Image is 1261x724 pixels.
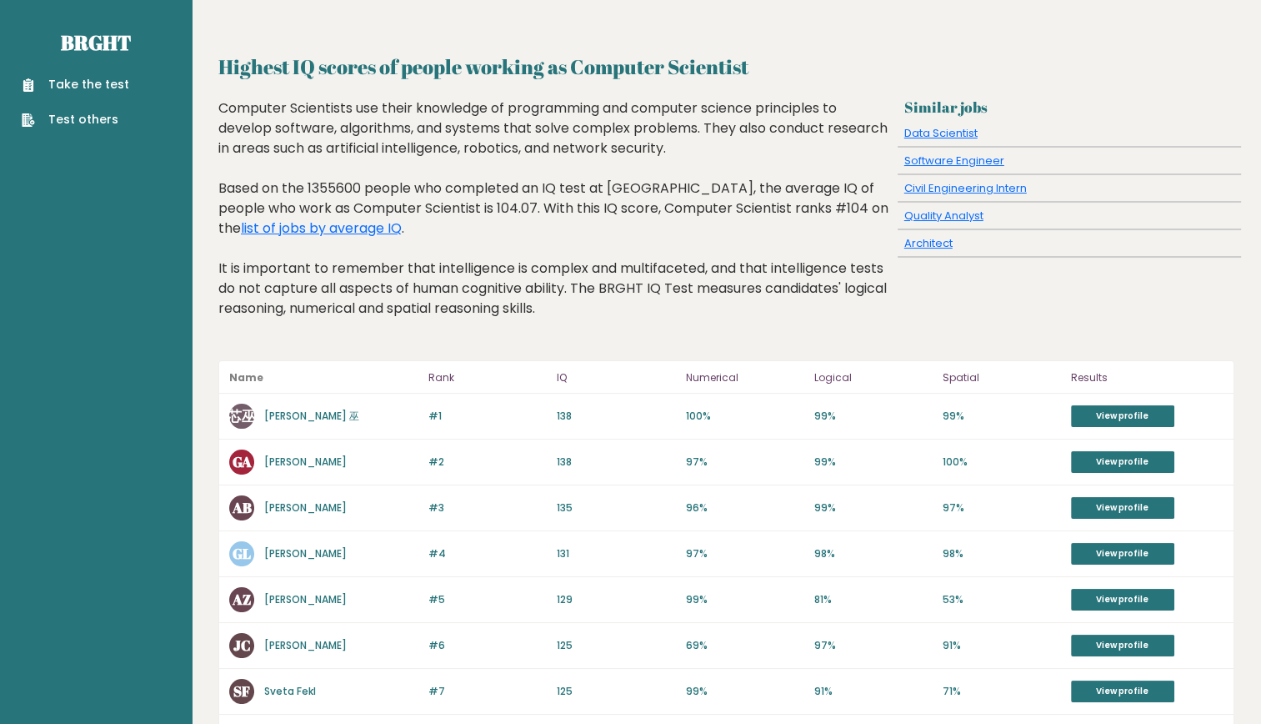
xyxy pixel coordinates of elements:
p: Logical [814,368,933,388]
h2: Highest IQ scores of people working as Computer Scientist [218,52,1234,82]
p: #5 [428,592,547,607]
p: 99% [814,500,933,515]
a: [PERSON_NAME] 巫 [264,409,359,423]
p: 98% [814,546,933,561]
p: #3 [428,500,547,515]
p: 135 [557,500,675,515]
text: SF [233,681,250,701]
a: [PERSON_NAME] [264,546,347,561]
a: Software Engineer [904,153,1004,168]
p: 125 [557,684,675,699]
a: Brght [61,29,131,56]
p: 99% [943,409,1061,424]
p: #7 [428,684,547,699]
p: 99% [814,455,933,470]
a: Sveta Fekl [264,684,316,698]
p: 99% [685,592,803,607]
p: 97% [685,546,803,561]
p: 53% [943,592,1061,607]
p: Results [1071,368,1223,388]
p: 96% [685,500,803,515]
h3: Similar jobs [904,98,1234,116]
a: [PERSON_NAME] [264,500,347,515]
text: AZ [232,590,251,609]
p: 91% [943,638,1061,653]
p: 100% [943,455,1061,470]
a: list of jobs by average IQ [241,219,402,238]
a: Take the test [22,76,129,93]
p: Spatial [943,368,1061,388]
p: 99% [685,684,803,699]
p: #4 [428,546,547,561]
a: [PERSON_NAME] [264,592,347,606]
div: Computer Scientists use their knowledge of programming and computer science principles to develop... [218,98,892,344]
p: Rank [428,368,547,388]
p: Numerical [685,368,803,388]
a: View profile [1071,497,1174,519]
text: GA [233,452,252,471]
p: IQ [557,368,675,388]
p: 69% [685,638,803,653]
p: #6 [428,638,547,653]
a: View profile [1071,681,1174,702]
text: JC [233,636,251,655]
a: Architect [904,235,953,251]
a: Civil Engineering Intern [904,180,1027,196]
p: 81% [814,592,933,607]
p: 100% [685,409,803,424]
p: 138 [557,455,675,470]
a: View profile [1071,451,1174,473]
a: [PERSON_NAME] [264,455,347,469]
p: 131 [557,546,675,561]
p: 97% [814,638,933,653]
p: 129 [557,592,675,607]
text: AB [232,498,252,517]
p: 98% [943,546,1061,561]
p: 125 [557,638,675,653]
a: View profile [1071,589,1174,611]
p: 71% [943,684,1061,699]
b: Name [229,370,263,385]
a: Data Scientist [904,125,978,141]
a: View profile [1071,543,1174,565]
p: 91% [814,684,933,699]
p: #1 [428,409,547,424]
a: [PERSON_NAME] [264,638,347,652]
p: 97% [685,455,803,470]
text: GL [233,544,251,563]
a: View profile [1071,405,1174,427]
a: Test others [22,111,129,128]
a: Quality Analyst [904,208,983,224]
p: 138 [557,409,675,424]
a: View profile [1071,635,1174,656]
p: 97% [943,500,1061,515]
p: #2 [428,455,547,470]
text: 芯巫 [227,406,256,425]
p: 99% [814,409,933,424]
